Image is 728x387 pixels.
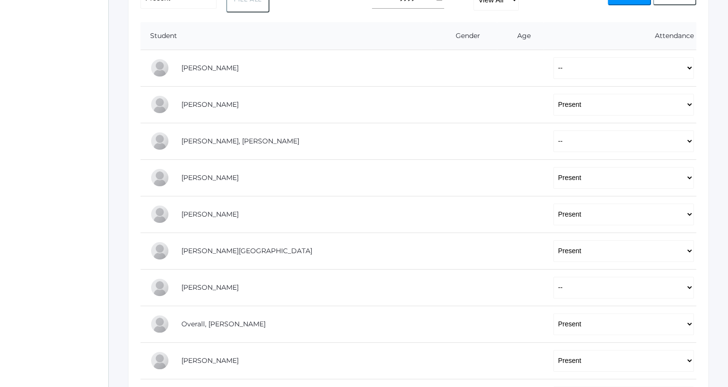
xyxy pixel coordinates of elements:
[150,241,169,260] div: Austin Hill
[150,58,169,77] div: Pierce Brozek
[150,168,169,187] div: LaRae Erner
[181,246,312,255] a: [PERSON_NAME][GEOGRAPHIC_DATA]
[140,22,431,50] th: Student
[150,314,169,334] div: Chris Overall
[181,356,239,365] a: [PERSON_NAME]
[181,100,239,109] a: [PERSON_NAME]
[431,22,498,50] th: Gender
[544,22,696,50] th: Attendance
[181,137,299,145] a: [PERSON_NAME], [PERSON_NAME]
[181,173,239,182] a: [PERSON_NAME]
[181,210,239,219] a: [PERSON_NAME]
[150,351,169,370] div: Olivia Puha
[181,64,239,72] a: [PERSON_NAME]
[150,278,169,297] div: Marissa Myers
[497,22,543,50] th: Age
[181,283,239,292] a: [PERSON_NAME]
[150,205,169,224] div: Rachel Hayton
[181,320,266,328] a: Overall, [PERSON_NAME]
[150,131,169,151] div: Presley Davenport
[150,95,169,114] div: Eva Carr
